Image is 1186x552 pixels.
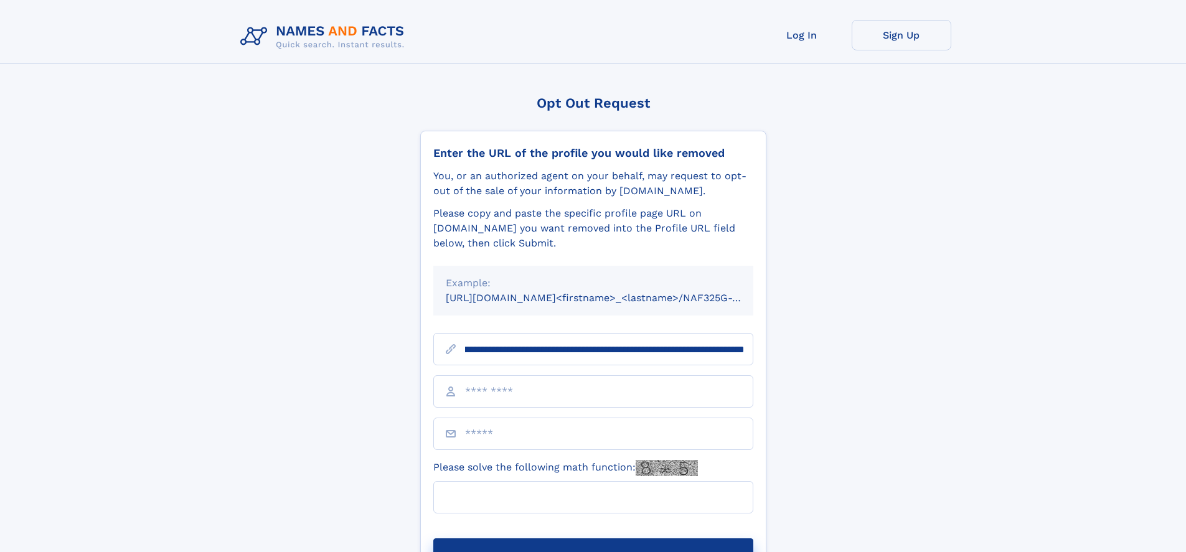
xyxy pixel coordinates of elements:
[752,20,852,50] a: Log In
[420,95,766,111] div: Opt Out Request
[433,206,753,251] div: Please copy and paste the specific profile page URL on [DOMAIN_NAME] you want removed into the Pr...
[446,292,777,304] small: [URL][DOMAIN_NAME]<firstname>_<lastname>/NAF325G-xxxxxxxx
[433,146,753,160] div: Enter the URL of the profile you would like removed
[852,20,951,50] a: Sign Up
[433,460,698,476] label: Please solve the following math function:
[433,169,753,199] div: You, or an authorized agent on your behalf, may request to opt-out of the sale of your informatio...
[235,20,415,54] img: Logo Names and Facts
[446,276,741,291] div: Example:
